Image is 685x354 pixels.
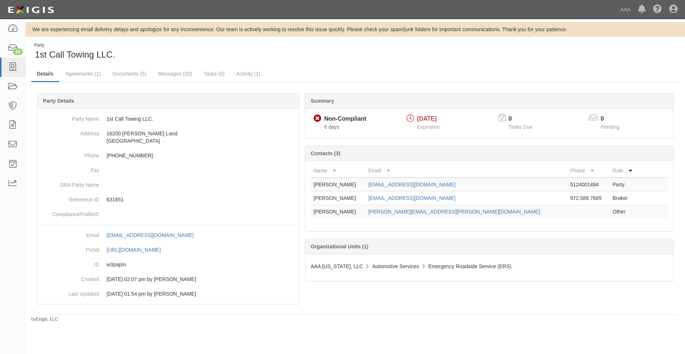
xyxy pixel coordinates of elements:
[26,26,685,33] div: We are experiencing email delivery delays and apologize for any inconvenience. Our team is active...
[60,66,106,81] a: Agreements (1)
[40,148,99,159] dt: Phone
[31,66,59,82] a: Details
[13,48,23,55] div: 18
[368,195,455,201] a: [EMAIL_ADDRESS][DOMAIN_NAME]
[40,112,99,123] dt: Party Name
[508,124,532,130] span: Tasks Due
[40,148,296,163] dd: [PHONE_NUMBER]
[40,272,99,283] dt: Created
[34,42,115,48] div: Party
[372,263,419,269] span: Automotive Services
[40,287,99,298] dt: Last Updated
[6,3,56,17] img: logo-5460c22ac91f19d4615b14bd174203de0afe785f0fc80cf4dbbc73dc1793850b.png
[31,316,58,322] small: by
[198,66,230,81] a: Tasks (0)
[601,124,619,130] span: Pending
[40,228,99,239] dt: Email
[231,66,266,81] a: Activity (1)
[653,5,662,14] i: Help Center - Complianz
[417,116,437,122] span: [DATE]
[311,164,365,178] th: Name
[610,205,638,219] td: Other
[107,66,152,81] a: Documents (5)
[43,98,74,104] b: Party Details
[428,263,511,269] span: Emergency Roadside Service (ERS)
[31,42,350,61] div: 1st Call Towing LLC.
[610,178,638,191] td: Party
[508,115,541,123] p: 0
[40,272,296,287] dd: 07/20/2023 02:07 pm by Samantha Molina
[311,205,365,219] td: [PERSON_NAME]
[40,207,99,218] dt: ComplianceProfileID
[610,164,638,178] th: Role
[40,257,99,268] dt: ID
[311,178,365,191] td: [PERSON_NAME]
[40,126,99,137] dt: Address
[107,232,202,238] a: [EMAIL_ADDRESS][DOMAIN_NAME]
[40,178,99,189] dt: DBA Party Name
[567,178,610,191] td: 5124001494
[365,164,567,178] th: Email
[314,115,321,123] i: Non-Compliant
[40,163,99,174] dt: Fax
[601,115,628,123] p: 0
[368,182,455,187] a: [EMAIL_ADDRESS][DOMAIN_NAME]
[40,287,296,301] dd: 11/25/2024 01:54 pm by Benjamin Tully
[324,124,339,130] span: Since 08/19/2025
[107,231,194,239] div: [EMAIL_ADDRESS][DOMAIN_NAME]
[35,50,115,59] span: 1st Call Towing LLC.
[36,317,58,322] a: Exigis, LLC
[40,192,99,203] dt: Reference ID
[567,191,610,205] td: 972.589.7685
[311,244,368,249] b: Organizational Units (1)
[40,242,99,253] dt: Portal
[107,247,169,253] a: [URL][DOMAIN_NAME]
[368,209,540,215] a: [PERSON_NAME][EMAIL_ADDRESS][PERSON_NAME][DOMAIN_NAME]
[311,191,365,205] td: [PERSON_NAME]
[152,66,198,81] a: Messages (10)
[324,115,367,123] div: Non-Compliant
[40,126,296,148] dd: 16200 [PERSON_NAME] Land [GEOGRAPHIC_DATA]
[567,164,610,178] th: Phone
[417,124,440,130] span: Expiration
[107,196,296,203] p: 631651
[311,263,363,269] span: AAA [US_STATE], LLC
[610,191,638,205] td: Broker
[617,2,634,17] a: AAA
[40,112,296,126] dd: 1st Call Towing LLC.
[40,257,296,272] dd: w3papm
[311,98,334,104] b: Summary
[311,150,340,156] b: Contacts (3)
